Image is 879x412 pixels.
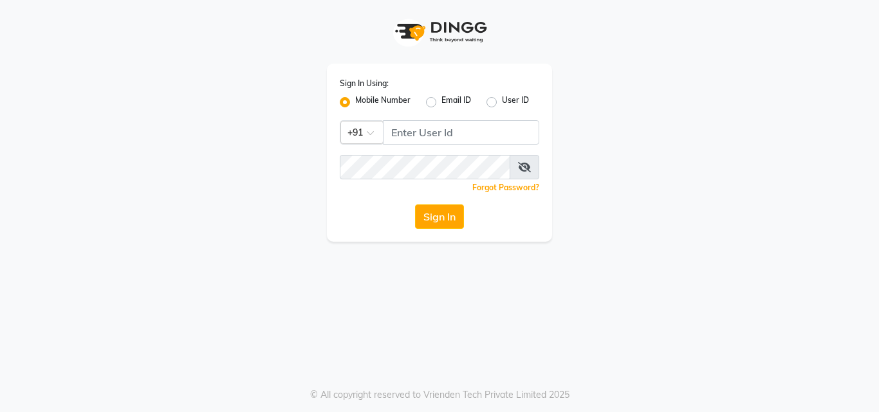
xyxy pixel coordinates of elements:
button: Sign In [415,204,464,229]
label: Email ID [441,94,471,110]
img: logo1.svg [388,13,491,51]
label: User ID [502,94,529,110]
input: Username [383,120,539,145]
input: Username [340,155,510,179]
label: Sign In Using: [340,78,389,89]
label: Mobile Number [355,94,411,110]
a: Forgot Password? [472,183,539,192]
